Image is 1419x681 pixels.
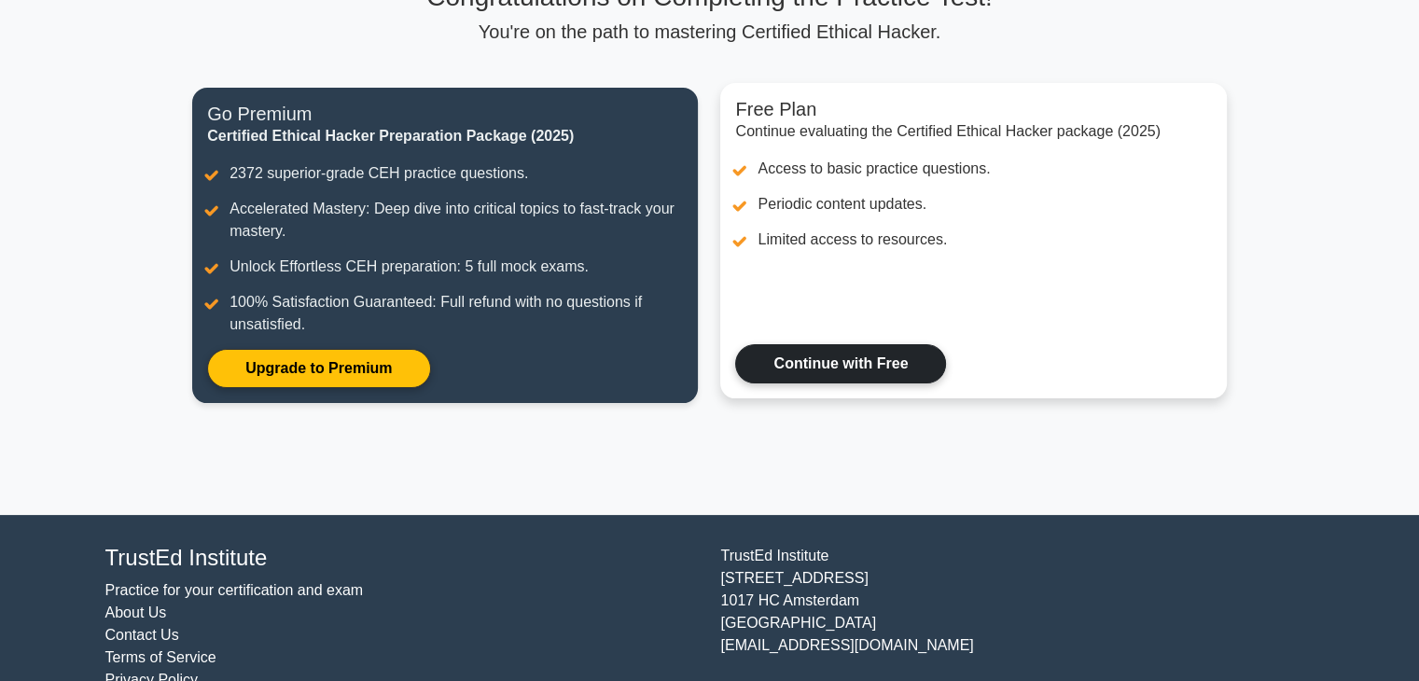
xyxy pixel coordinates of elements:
p: You're on the path to mastering Certified Ethical Hacker. [192,21,1227,43]
a: Contact Us [105,627,179,643]
a: About Us [105,605,167,620]
a: Practice for your certification and exam [105,582,364,598]
h4: TrustEd Institute [105,545,699,572]
a: Terms of Service [105,649,216,665]
a: Continue with Free [735,344,946,383]
a: Upgrade to Premium [207,349,430,388]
